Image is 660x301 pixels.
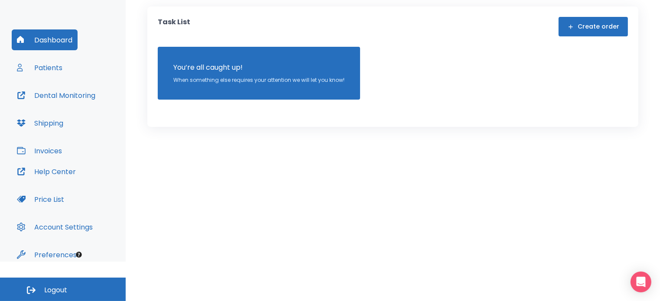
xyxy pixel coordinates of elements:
p: Task List [158,17,190,36]
button: Patients [12,57,68,78]
div: Tooltip anchor [75,251,83,259]
button: Help Center [12,161,81,182]
button: Create order [559,17,628,36]
button: Preferences [12,244,82,265]
button: Shipping [12,113,68,133]
p: You’re all caught up! [173,62,345,73]
button: Price List [12,189,69,210]
div: Open Intercom Messenger [631,272,651,292]
button: Dental Monitoring [12,85,101,106]
button: Invoices [12,140,67,161]
span: Logout [44,285,67,295]
button: Account Settings [12,217,98,237]
p: When something else requires your attention we will let you know! [173,76,345,84]
button: Dashboard [12,29,78,50]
